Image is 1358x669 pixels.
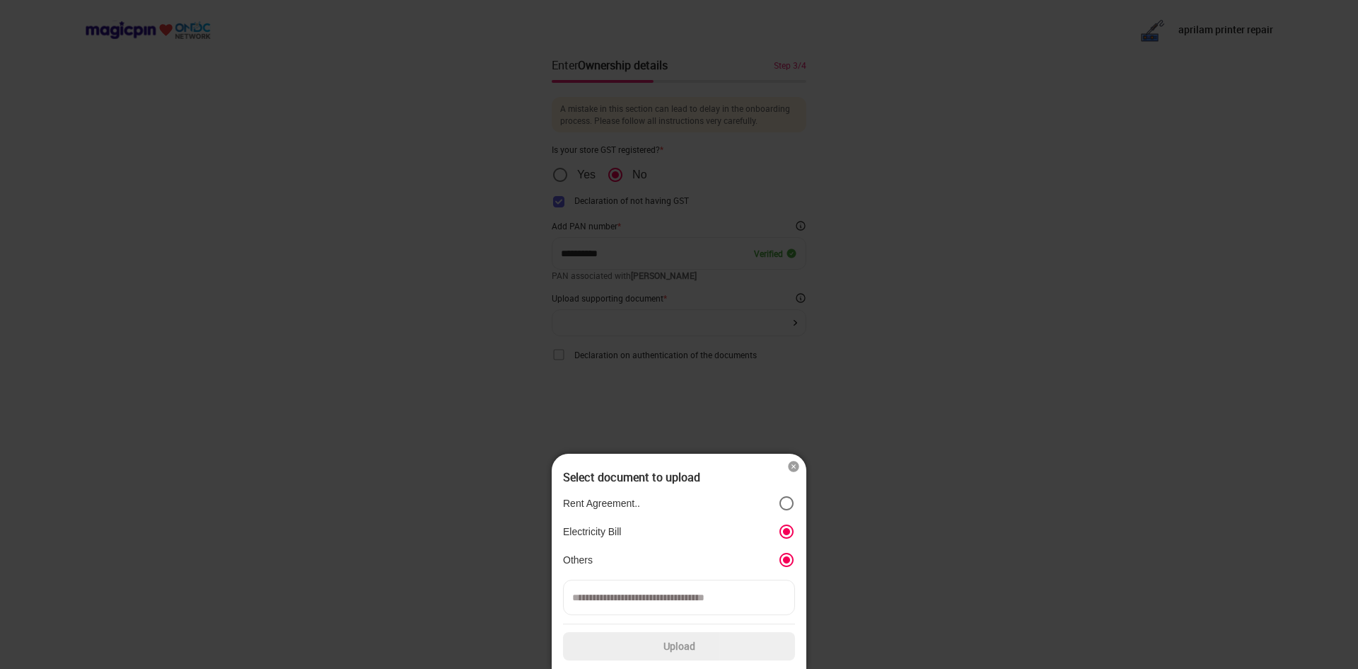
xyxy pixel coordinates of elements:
[563,497,640,510] p: Rent Agreement..
[563,525,621,538] p: Electricity Bill
[563,489,795,574] div: position
[787,459,801,474] img: cross_icon.7ade555c.svg
[563,471,795,484] div: Select document to upload
[563,554,593,566] p: Others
